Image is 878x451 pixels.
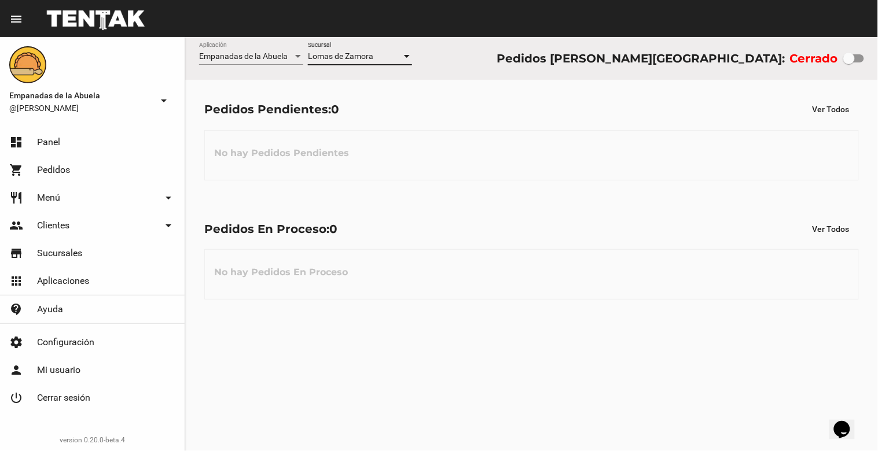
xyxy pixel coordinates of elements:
span: 0 [331,102,339,116]
span: 0 [329,222,337,236]
div: Pedidos En Proceso: [204,220,337,238]
h3: No hay Pedidos Pendientes [205,136,358,171]
mat-icon: contact_support [9,302,23,316]
iframe: chat widget [829,405,866,439]
span: Panel [37,136,60,148]
mat-icon: settings [9,335,23,349]
span: Aplicaciones [37,275,89,287]
mat-icon: menu [9,12,23,26]
span: Mi usuario [37,364,80,376]
button: Ver Todos [803,99,859,120]
span: Lomas de Zamora [308,51,373,61]
mat-icon: restaurant [9,191,23,205]
div: version 0.20.0-beta.4 [9,434,175,446]
div: Pedidos Pendientes: [204,100,339,119]
span: Empanadas de la Abuela [199,51,288,61]
span: Configuración [37,337,94,348]
span: Pedidos [37,164,70,176]
img: f0136945-ed32-4f7c-91e3-a375bc4bb2c5.png [9,46,46,83]
span: Empanadas de la Abuela [9,88,152,102]
h3: No hay Pedidos En Proceso [205,255,357,290]
mat-icon: shopping_cart [9,163,23,177]
mat-icon: person [9,363,23,377]
span: @[PERSON_NAME] [9,102,152,114]
span: Ver Todos [813,224,850,234]
mat-icon: store [9,246,23,260]
span: Clientes [37,220,69,231]
mat-icon: arrow_drop_down [157,94,171,108]
span: Ver Todos [813,105,850,114]
mat-icon: people [9,219,23,232]
mat-icon: dashboard [9,135,23,149]
span: Sucursales [37,247,82,259]
mat-icon: arrow_drop_down [161,191,175,205]
span: Menú [37,192,60,204]
span: Ayuda [37,304,63,315]
div: Pedidos [PERSON_NAME][GEOGRAPHIC_DATA]: [497,49,785,68]
button: Ver Todos [803,219,859,239]
span: Cerrar sesión [37,392,90,404]
mat-icon: power_settings_new [9,391,23,405]
mat-icon: apps [9,274,23,288]
mat-icon: arrow_drop_down [161,219,175,232]
label: Cerrado [790,49,838,68]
